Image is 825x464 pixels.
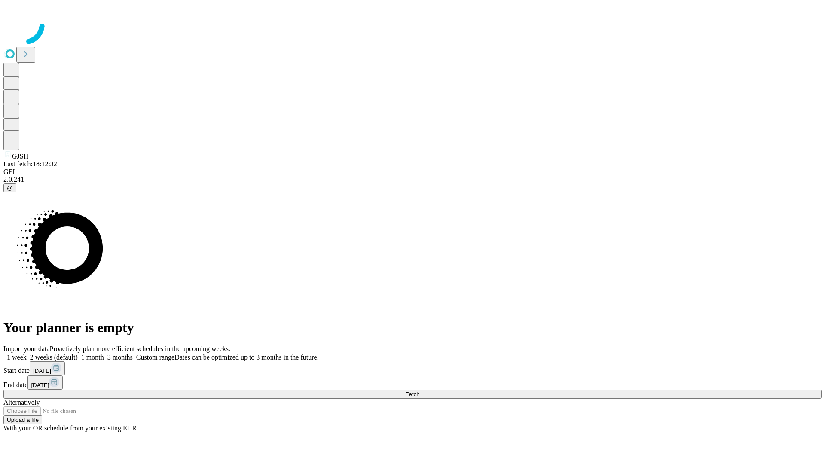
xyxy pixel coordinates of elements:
[33,368,51,374] span: [DATE]
[7,354,27,361] span: 1 week
[30,361,65,375] button: [DATE]
[81,354,104,361] span: 1 month
[3,424,137,432] span: With your OR schedule from your existing EHR
[50,345,230,352] span: Proactively plan more efficient schedules in the upcoming weeks.
[3,361,822,375] div: Start date
[3,160,57,168] span: Last fetch: 18:12:32
[31,382,49,388] span: [DATE]
[3,390,822,399] button: Fetch
[3,345,50,352] span: Import your data
[3,183,16,192] button: @
[174,354,318,361] span: Dates can be optimized up to 3 months in the future.
[3,399,40,406] span: Alternatively
[27,375,63,390] button: [DATE]
[3,320,822,336] h1: Your planner is empty
[3,415,42,424] button: Upload a file
[30,354,78,361] span: 2 weeks (default)
[12,153,28,160] span: GJSH
[3,168,822,176] div: GEI
[405,391,419,397] span: Fetch
[107,354,133,361] span: 3 months
[136,354,174,361] span: Custom range
[3,176,822,183] div: 2.0.241
[3,375,822,390] div: End date
[7,185,13,191] span: @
